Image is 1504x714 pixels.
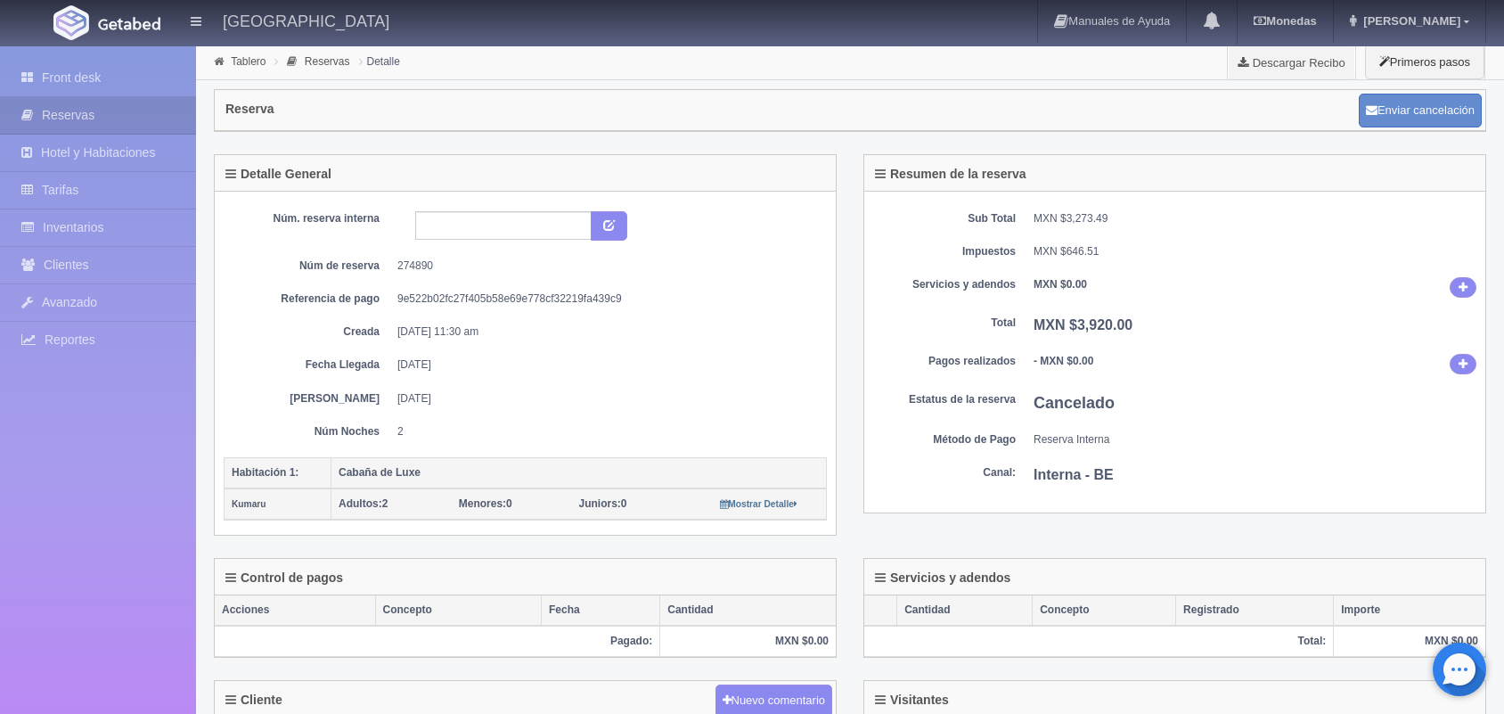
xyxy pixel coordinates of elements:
th: Total: [864,626,1334,657]
dt: Impuestos [873,244,1016,259]
dd: MXN $3,273.49 [1034,211,1476,226]
b: Interna - BE [1034,467,1114,482]
th: Cabaña de Luxe [331,457,827,488]
dt: Núm Noches [237,424,380,439]
th: Importe [1334,595,1485,626]
a: Mostrar Detalle [720,497,797,510]
h4: Resumen de la reserva [875,168,1026,181]
b: MXN $0.00 [1034,278,1087,291]
h4: Servicios y adendos [875,571,1010,585]
dt: [PERSON_NAME] [237,391,380,406]
span: [PERSON_NAME] [1359,14,1460,28]
span: 0 [579,497,627,510]
dd: [DATE] [397,357,813,373]
small: Mostrar Detalle [720,499,797,509]
a: Descargar Recibo [1228,45,1355,80]
span: 2 [339,497,388,510]
button: Enviar cancelación [1359,94,1482,127]
th: Concepto [375,595,541,626]
small: Kumaru [232,499,266,509]
dd: MXN $646.51 [1034,244,1476,259]
img: Getabed [98,17,160,30]
th: Fecha [542,595,660,626]
b: Habitación 1: [232,466,298,479]
dt: Referencia de pago [237,291,380,307]
dt: Pagos realizados [873,354,1016,369]
h4: [GEOGRAPHIC_DATA] [223,9,389,31]
b: Cancelado [1034,394,1115,412]
th: MXN $0.00 [660,626,836,657]
dd: 274890 [397,259,813,274]
dt: Servicios y adendos [873,277,1016,292]
strong: Juniors: [579,497,621,510]
dt: Núm de reserva [237,259,380,274]
b: - MXN $0.00 [1034,355,1093,367]
h4: Visitantes [875,693,949,707]
img: Getabed [53,5,89,40]
h4: Control de pagos [225,571,343,585]
h4: Cliente [225,693,282,707]
dt: Sub Total [873,211,1016,226]
b: MXN $3,920.00 [1034,317,1132,332]
a: Tablero [231,55,266,68]
dd: Reserva Interna [1034,432,1476,447]
h4: Reserva [225,103,274,116]
li: Detalle [355,53,405,70]
dd: [DATE] 11:30 am [397,324,813,340]
dt: Estatus de la reserva [873,392,1016,407]
th: MXN $0.00 [1334,626,1485,657]
th: Cantidad [660,595,836,626]
dt: Total [873,316,1016,331]
dt: Fecha Llegada [237,357,380,373]
th: Concepto [1033,595,1176,626]
th: Cantidad [897,595,1033,626]
th: Registrado [1176,595,1334,626]
strong: Adultos: [339,497,382,510]
dt: Canal: [873,465,1016,480]
h4: Detalle General [225,168,331,181]
dd: 9e522b02fc27f405b58e69e778cf32219fa439c9 [397,291,813,307]
th: Acciones [215,595,375,626]
dt: Núm. reserva interna [237,211,380,226]
th: Pagado: [215,626,660,657]
strong: Menores: [459,497,506,510]
a: Reservas [305,55,350,68]
span: 0 [459,497,512,510]
dd: 2 [397,424,813,439]
dt: Creada [237,324,380,340]
dt: Método de Pago [873,432,1016,447]
dd: [DATE] [397,391,813,406]
button: Primeros pasos [1365,45,1484,79]
b: Monedas [1254,14,1316,28]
